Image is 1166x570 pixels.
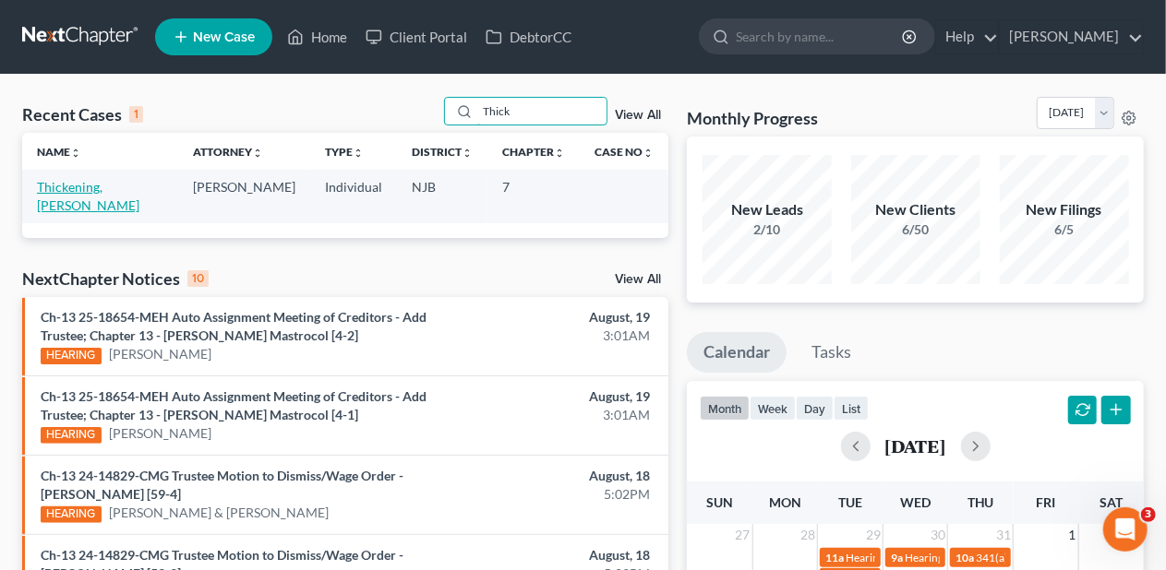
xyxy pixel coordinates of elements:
span: Wed [900,494,931,510]
a: [PERSON_NAME] [109,345,211,363]
span: 28 [799,524,817,546]
input: Search by name... [477,98,607,125]
button: month [700,396,750,421]
a: Nameunfold_more [37,145,81,159]
a: [PERSON_NAME] [109,424,211,443]
a: [PERSON_NAME] [1000,20,1143,53]
a: Ch-13 24-14829-CMG Trustee Motion to Dismiss/Wage Order - [PERSON_NAME] [59-4] [41,468,403,502]
a: Attorneyunfold_more [193,145,263,159]
a: View All [615,109,661,122]
button: week [750,396,796,421]
div: New Filings [1000,199,1129,220]
span: Mon [769,494,801,510]
a: Thickening, [PERSON_NAME] [37,179,139,213]
td: Individual [310,170,397,222]
div: New Clients [851,199,980,220]
div: 2/10 [703,220,832,239]
a: Ch-13 25-18654-MEH Auto Assignment Meeting of Creditors - Add Trustee; Chapter 13 - [PERSON_NAME]... [41,388,427,422]
a: Calendar [687,332,787,373]
div: NextChapter Notices [22,267,209,290]
button: day [796,396,834,421]
span: 3 [1141,507,1156,522]
span: Tue [838,494,862,510]
td: NJB [397,170,487,222]
a: [PERSON_NAME] & [PERSON_NAME] [109,504,329,522]
button: list [834,396,869,421]
div: 6/50 [851,220,980,239]
div: August, 19 [460,308,651,327]
div: 6/5 [1000,220,1129,239]
div: HEARING [41,427,102,444]
a: Typeunfold_more [325,145,364,159]
a: View All [615,273,661,286]
td: [PERSON_NAME] [178,170,310,222]
span: Thu [968,494,994,510]
a: Ch-13 25-18654-MEH Auto Assignment Meeting of Creditors - Add Trustee; Chapter 13 - [PERSON_NAME]... [41,309,427,343]
span: 11a [825,551,844,564]
span: Hearing for [PERSON_NAME] [905,551,1049,564]
a: DebtorCC [476,20,581,53]
span: New Case [193,30,255,44]
i: unfold_more [462,148,473,159]
td: 7 [487,170,580,222]
div: HEARING [41,348,102,364]
span: Sun [706,494,733,510]
div: 3:01AM [460,406,651,424]
div: HEARING [41,506,102,523]
span: Fri [1036,494,1055,510]
a: Case Nounfold_more [595,145,654,159]
div: Recent Cases [22,103,143,125]
div: 1 [129,106,143,123]
span: 31 [994,524,1013,546]
a: Client Portal [356,20,476,53]
span: 10a [956,551,974,564]
div: New Leads [703,199,832,220]
span: 341(a) meeting for [PERSON_NAME] [976,551,1154,564]
i: unfold_more [554,148,565,159]
i: unfold_more [643,148,654,159]
div: August, 19 [460,387,651,406]
span: Hearing for [PERSON_NAME] & [PERSON_NAME] [846,551,1088,564]
div: August, 18 [460,467,651,485]
span: Sat [1100,494,1123,510]
input: Search by name... [736,19,905,53]
div: August, 18 [460,546,651,564]
a: Home [278,20,356,53]
i: unfold_more [252,148,263,159]
i: unfold_more [70,148,81,159]
div: 10 [187,270,209,287]
a: Chapterunfold_more [502,145,565,159]
a: Districtunfold_more [412,145,473,159]
span: 30 [929,524,947,546]
iframe: Intercom live chat [1103,507,1148,552]
span: 27 [734,524,752,546]
h2: [DATE] [885,436,946,456]
div: 5:02PM [460,485,651,504]
h3: Monthly Progress [687,107,818,129]
a: Tasks [795,332,868,373]
i: unfold_more [353,148,364,159]
span: 29 [864,524,883,546]
span: 9a [891,551,903,564]
a: Help [936,20,998,53]
span: 1 [1067,524,1078,546]
div: 3:01AM [460,327,651,345]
